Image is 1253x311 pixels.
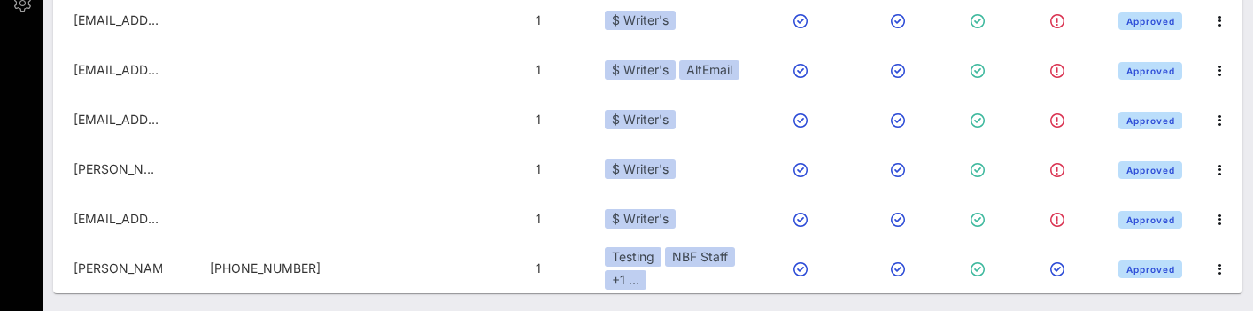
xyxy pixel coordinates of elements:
span: Approved [1125,214,1174,225]
span: Approved [1125,165,1174,175]
div: $ Writer's [605,159,676,179]
div: $ Writer's [605,60,676,80]
div: 1 [472,45,605,95]
button: Approved [1118,161,1183,179]
span: [PERSON_NAME][EMAIL_ADDRESS][PERSON_NAME][DOMAIN_NAME] [73,161,491,176]
button: Approved [1118,211,1183,229]
span: Approved [1125,264,1174,275]
button: Approved [1118,260,1183,278]
button: Approved [1118,12,1183,30]
span: Approved [1125,16,1174,27]
span: [EMAIL_ADDRESS][DOMAIN_NAME] [73,62,287,77]
span: [EMAIL_ADDRESS][DOMAIN_NAME] [73,211,287,226]
span: Approved [1125,66,1174,76]
div: 1 [472,144,605,194]
span: +13107731004 [210,260,321,276]
span: Approved [1125,115,1174,126]
div: $ Writer's [605,209,676,229]
div: $ Writer's [605,110,676,129]
div: 1 [472,244,605,293]
div: AltEmail [679,60,739,80]
div: $ Writer's [605,11,676,30]
div: 1 [472,194,605,244]
div: +1 ... [605,270,646,290]
span: [EMAIL_ADDRESS][DOMAIN_NAME] [73,12,287,27]
div: 1 [472,95,605,144]
span: [EMAIL_ADDRESS][DOMAIN_NAME] [73,112,287,127]
button: Approved [1118,62,1183,80]
button: Approved [1118,112,1183,129]
div: Testing [605,247,661,267]
div: NBF Staff [665,247,735,267]
p: [PERSON_NAME].m… [73,244,162,293]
